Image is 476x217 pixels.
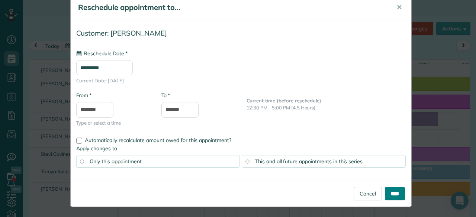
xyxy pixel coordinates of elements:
h4: Customer: [PERSON_NAME] [76,29,406,37]
a: Cancel [354,187,382,200]
span: Automatically recalculate amount owed for this appointment? [85,137,231,144]
label: Apply changes to [76,145,406,152]
label: To [161,92,170,99]
b: Current time (before reschedule) [247,98,322,103]
p: 12:30 PM - 5:00 PM (4.5 Hours) [247,104,406,111]
span: Only this appointment [90,158,142,165]
input: This and all future appointments in this series [245,160,249,163]
label: From [76,92,91,99]
span: Type or select a time [76,119,150,126]
span: This and all future appointments in this series [255,158,363,165]
label: Reschedule Date [76,50,128,57]
h5: Reschedule appointment to... [78,2,386,13]
span: ✕ [396,3,402,11]
span: Current Date: [DATE] [76,77,406,84]
input: Only this appointment [80,160,84,163]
